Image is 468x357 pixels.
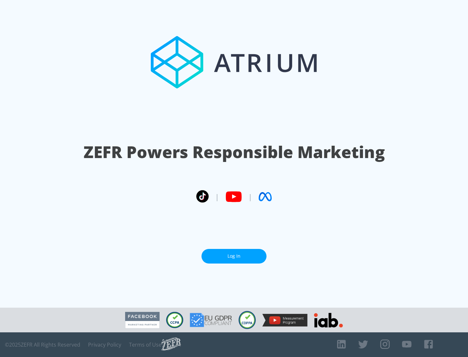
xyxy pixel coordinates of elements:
a: Log In [201,249,266,264]
span: © 2025 ZEFR All Rights Reserved [5,341,80,348]
a: Terms of Use [129,341,162,348]
img: YouTube Measurement Program [262,314,307,326]
img: CCPA Compliant [166,312,183,328]
img: COPPA Compliant [239,311,256,329]
span: | [215,192,219,202]
a: Privacy Policy [88,341,121,348]
img: IAB [314,313,343,327]
img: Facebook Marketing Partner [125,312,160,328]
h1: ZEFR Powers Responsible Marketing [84,141,385,163]
span: | [248,192,252,202]
img: GDPR Compliant [190,313,232,327]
